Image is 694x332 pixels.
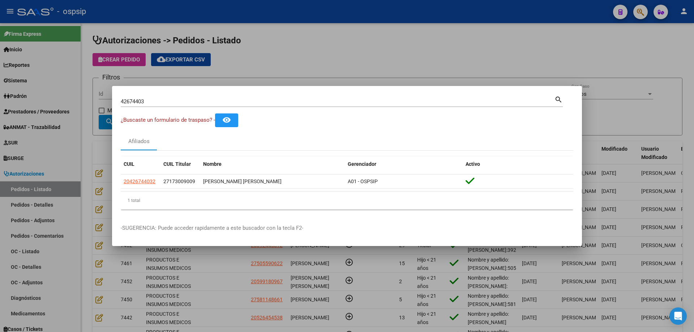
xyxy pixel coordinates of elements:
[203,161,222,167] span: Nombre
[466,161,480,167] span: Activo
[121,191,573,210] div: 1 total
[345,156,463,172] datatable-header-cell: Gerenciador
[348,178,378,184] span: A01 - OSPSIP
[348,161,376,167] span: Gerenciador
[222,116,231,124] mat-icon: remove_red_eye
[160,156,200,172] datatable-header-cell: CUIL Titular
[163,178,195,184] span: 27173009009
[200,156,345,172] datatable-header-cell: Nombre
[554,95,563,103] mat-icon: search
[121,224,573,232] p: -SUGERENCIA: Puede acceder rapidamente a este buscador con la tecla F2-
[203,177,342,186] div: [PERSON_NAME] [PERSON_NAME]
[669,307,687,325] div: Open Intercom Messenger
[124,178,155,184] span: 20426744032
[121,156,160,172] datatable-header-cell: CUIL
[463,156,573,172] datatable-header-cell: Activo
[128,137,150,146] div: Afiliados
[121,117,215,123] span: ¿Buscaste un formulario de traspaso? -
[124,161,134,167] span: CUIL
[163,161,191,167] span: CUIL Titular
